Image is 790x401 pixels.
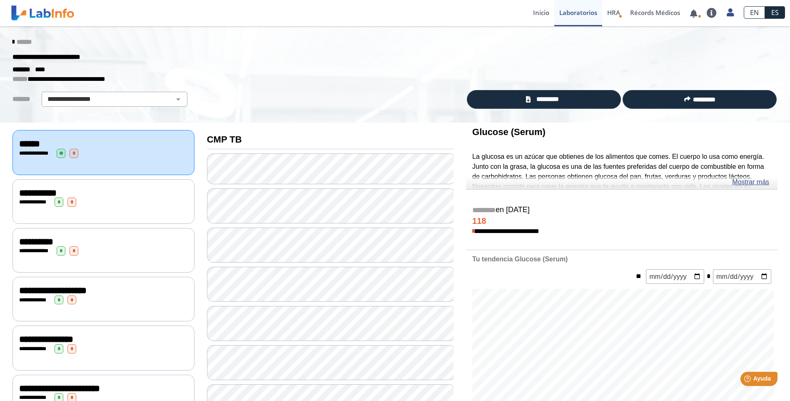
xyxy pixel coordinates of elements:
[472,256,568,263] b: Tu tendencia Glucose (Serum)
[732,177,769,187] a: Mostrar más
[472,206,771,215] h5: en [DATE]
[207,134,242,145] b: CMP TB
[765,6,785,19] a: ES
[607,8,620,17] span: HRA
[713,269,771,284] input: mm/dd/yyyy
[472,152,771,212] p: La glucosa es un azúcar que obtienes de los alimentos que comes. El cuerpo lo usa como energía. J...
[472,216,771,226] h4: 118
[646,269,704,284] input: mm/dd/yyyy
[716,368,781,392] iframe: Help widget launcher
[472,127,546,137] b: Glucose (Serum)
[744,6,765,19] a: EN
